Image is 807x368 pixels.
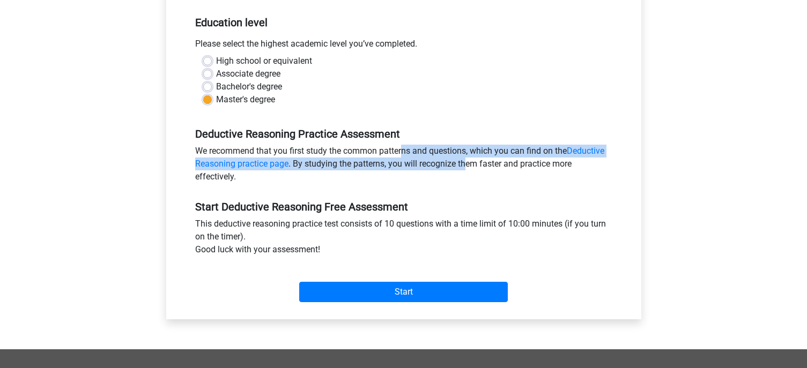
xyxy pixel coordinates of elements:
[195,200,612,213] h5: Start Deductive Reasoning Free Assessment
[216,80,282,93] label: Bachelor's degree
[195,127,612,140] h5: Deductive Reasoning Practice Assessment
[187,37,620,55] div: Please select the highest academic level you’ve completed.
[187,145,620,187] div: We recommend that you first study the common patterns and questions, which you can find on the . ...
[187,217,620,260] div: This deductive reasoning practice test consists of 10 questions with a time limit of 10:00 minute...
[195,12,612,33] h5: Education level
[299,282,508,302] input: Start
[216,67,280,80] label: Associate degree
[216,55,312,67] label: High school or equivalent
[216,93,275,106] label: Master's degree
